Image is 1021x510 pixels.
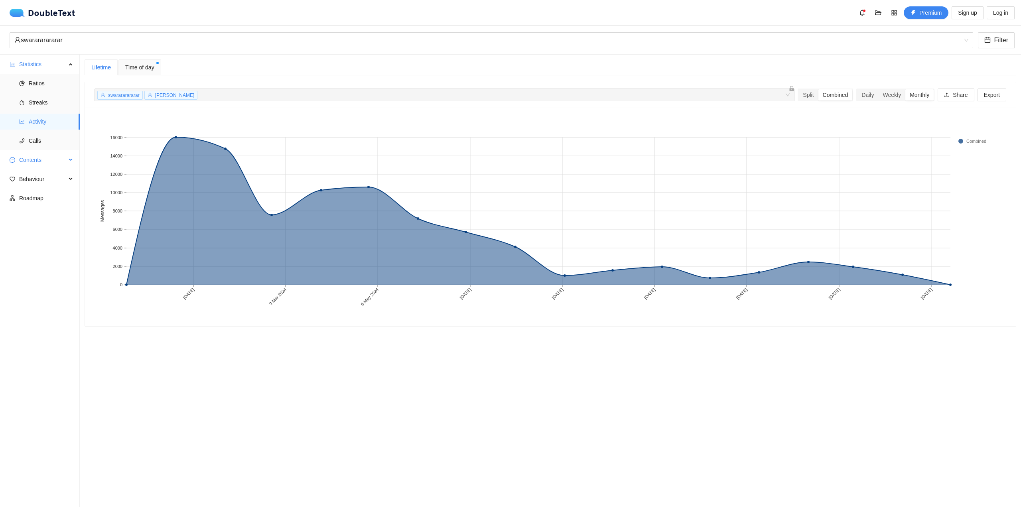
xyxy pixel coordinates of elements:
[978,32,1015,48] button: calendarFilter
[19,56,66,72] span: Statistics
[856,6,869,19] button: bell
[14,33,961,48] div: swarararararar
[14,33,968,48] span: swarararararar
[113,246,122,250] text: 4000
[10,176,15,182] span: heart
[19,171,66,187] span: Behaviour
[904,6,948,19] button: thunderboltPremium
[91,63,111,72] div: Lifetime
[953,91,968,99] span: Share
[19,100,25,105] span: fire
[735,287,748,300] text: [DATE]
[920,287,933,300] text: [DATE]
[857,89,878,100] div: Daily
[19,119,25,124] span: line-chart
[29,75,73,91] span: Ratios
[113,264,122,269] text: 2000
[110,135,122,140] text: 16000
[155,93,195,98] span: [PERSON_NAME]
[888,6,901,19] button: appstore
[872,6,885,19] button: folder-open
[952,6,983,19] button: Sign up
[994,35,1008,45] span: Filter
[101,93,105,97] span: user
[100,200,105,222] text: Messages
[911,10,916,16] span: thunderbolt
[19,81,25,86] span: pie-chart
[110,172,122,177] text: 12000
[459,287,472,300] text: [DATE]
[919,8,942,17] span: Premium
[29,95,73,110] span: Streaks
[978,89,1006,101] button: Export
[993,8,1008,17] span: Log in
[113,227,122,232] text: 6000
[110,154,122,158] text: 14000
[120,282,122,287] text: 0
[268,287,287,306] text: 9 Mar 2024
[984,91,1000,99] span: Export
[789,86,794,91] span: lock
[987,6,1015,19] button: Log in
[798,89,818,100] div: Split
[360,287,379,307] text: 6 May 2024
[10,9,28,17] img: logo
[182,287,195,300] text: [DATE]
[958,8,977,17] span: Sign up
[113,209,122,213] text: 8000
[10,195,15,201] span: apartment
[551,287,564,300] text: [DATE]
[148,93,152,97] span: user
[878,89,905,100] div: Weekly
[14,37,21,43] span: user
[10,157,15,163] span: message
[643,287,656,300] text: [DATE]
[888,10,900,16] span: appstore
[110,190,122,195] text: 10000
[10,9,75,17] a: logoDoubleText
[19,152,66,168] span: Contents
[905,89,934,100] div: Monthly
[818,89,853,100] div: Combined
[125,63,154,72] span: Time of day
[19,138,25,144] span: phone
[944,92,950,98] span: upload
[856,10,868,16] span: bell
[984,37,991,44] span: calendar
[10,61,15,67] span: bar-chart
[29,133,73,149] span: Calls
[29,114,73,130] span: Activity
[872,10,884,16] span: folder-open
[828,287,841,300] text: [DATE]
[10,9,75,17] div: DoubleText
[938,89,974,101] button: uploadShare
[19,190,73,206] span: Roadmap
[108,93,140,98] span: swarararararar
